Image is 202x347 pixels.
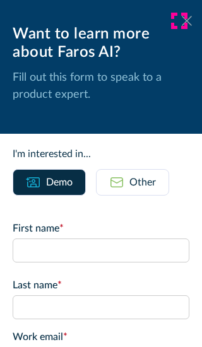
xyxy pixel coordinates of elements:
div: Other [129,175,156,190]
p: Fill out this form to speak to a product expert. [13,69,189,103]
label: First name [13,221,189,236]
div: I'm interested in... [13,146,189,162]
div: Demo [46,175,73,190]
label: Last name [13,278,189,293]
div: Want to learn more about Faros AI? [13,25,189,62]
label: Work email [13,329,189,344]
